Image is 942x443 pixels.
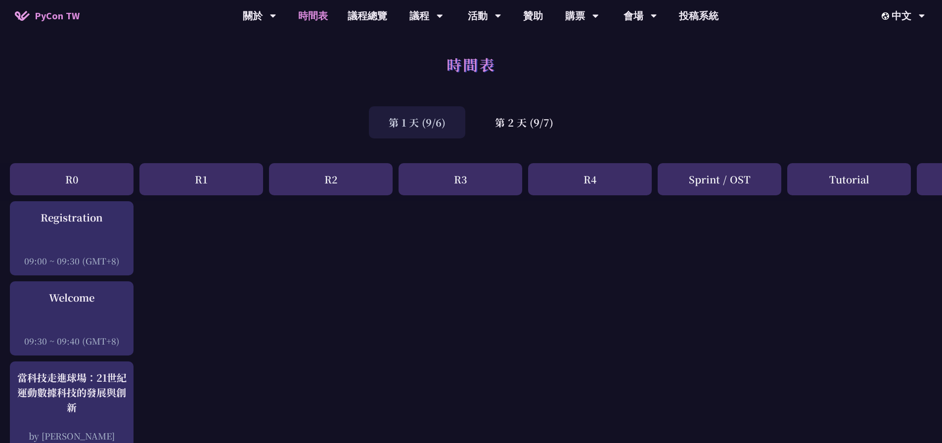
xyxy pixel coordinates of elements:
[475,106,573,138] div: 第 2 天 (9/7)
[658,163,781,195] div: Sprint / OST
[15,290,129,305] div: Welcome
[15,11,30,21] img: Home icon of PyCon TW 2025
[787,163,911,195] div: Tutorial
[528,163,652,195] div: R4
[447,49,495,79] h1: 時間表
[5,3,90,28] a: PyCon TW
[269,163,393,195] div: R2
[882,12,892,20] img: Locale Icon
[15,370,129,415] div: 當科技走進球場：21世紀運動數據科技的發展與創新
[15,210,129,225] div: Registration
[139,163,263,195] div: R1
[10,163,134,195] div: R0
[15,430,129,442] div: by [PERSON_NAME]
[15,255,129,267] div: 09:00 ~ 09:30 (GMT+8)
[35,8,80,23] span: PyCon TW
[399,163,522,195] div: R3
[369,106,465,138] div: 第 1 天 (9/6)
[15,335,129,347] div: 09:30 ~ 09:40 (GMT+8)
